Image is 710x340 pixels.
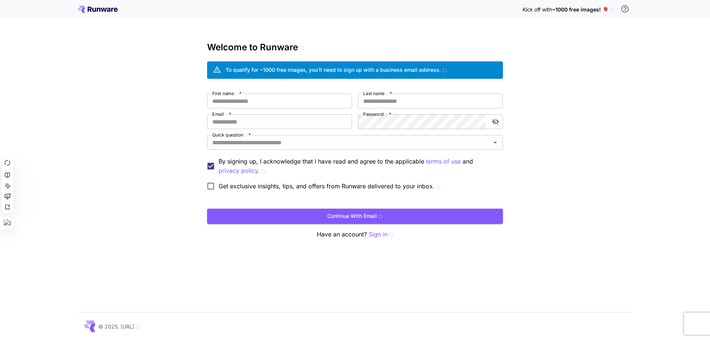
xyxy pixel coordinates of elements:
p: Have an account? [207,230,503,239]
h3: Welcome to Runware [207,42,503,53]
div: To qualify for ~1000 free images, you’ll need to sign up with a business email address. [226,66,447,74]
button: Open [490,137,500,148]
label: Last name [363,90,392,97]
button: Continue with email [207,209,503,224]
span: ~1000 free images! 🎈 [552,6,609,13]
p: privacy policy. [219,166,260,175]
button: By signing up, I acknowledge that I have read and agree to the applicable and privacy policy. [426,157,461,166]
label: Password [363,111,391,117]
p: © 2025, [URL] [98,323,140,330]
span: Get exclusive insights, tips, and offers from Runware delivered to your inbox. [219,182,440,191]
label: First name [212,90,241,97]
button: By signing up, I acknowledge that I have read and agree to the applicable terms of use and [219,166,260,175]
label: Quick question [212,132,251,138]
p: By signing up, I acknowledge that I have read and agree to the applicable and [219,157,497,175]
span: Kick off with [523,6,552,13]
button: toggle password visibility [489,115,502,128]
p: terms of use [426,157,461,166]
label: Email [212,111,231,117]
button: In order to qualify for free credit, you need to sign up with a business email address and click ... [618,1,632,16]
button: Sign in [369,230,388,239]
